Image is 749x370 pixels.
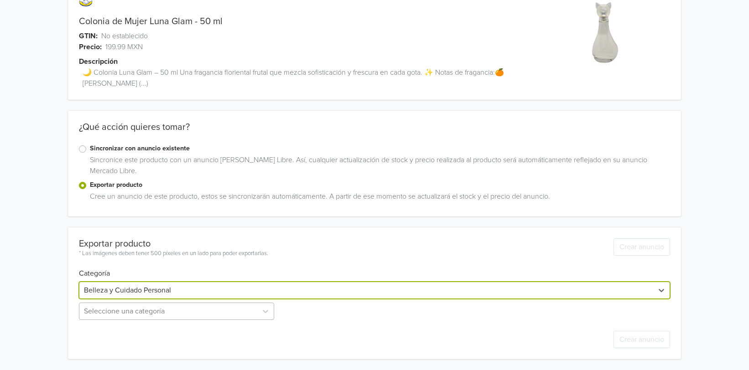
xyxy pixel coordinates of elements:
label: Sincronizar con anuncio existente [90,144,670,154]
button: Crear anuncio [614,238,670,256]
div: Sincronice este producto con un anuncio [PERSON_NAME] Libre. Así, cualquier actualización de stoc... [86,154,670,180]
span: 199.99 MXN [105,41,143,52]
div: * Las imágenes deben tener 500 píxeles en un lado para poder exportarlas. [79,249,268,258]
span: No establecido [101,31,148,41]
a: Colonia de Mujer Luna Glam - 50 ml [79,16,223,27]
span: Precio: [79,41,102,52]
div: ¿Qué acción quieres tomar? [68,122,681,144]
span: 🌙 Colonia Luna Glam – 50 ml Una fragancia floriental frutal que mezcla sofisticación y frescura e... [83,67,538,89]
label: Exportar producto [90,180,670,190]
span: Descripción [79,56,118,67]
span: GTIN: [79,31,98,41]
h6: Categoría [79,258,670,278]
button: Crear anuncio [614,331,670,348]
div: Exportar producto [79,238,268,249]
div: Cree un anuncio de este producto, estos se sincronizarán automáticamente. A partir de ese momento... [86,191,670,206]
